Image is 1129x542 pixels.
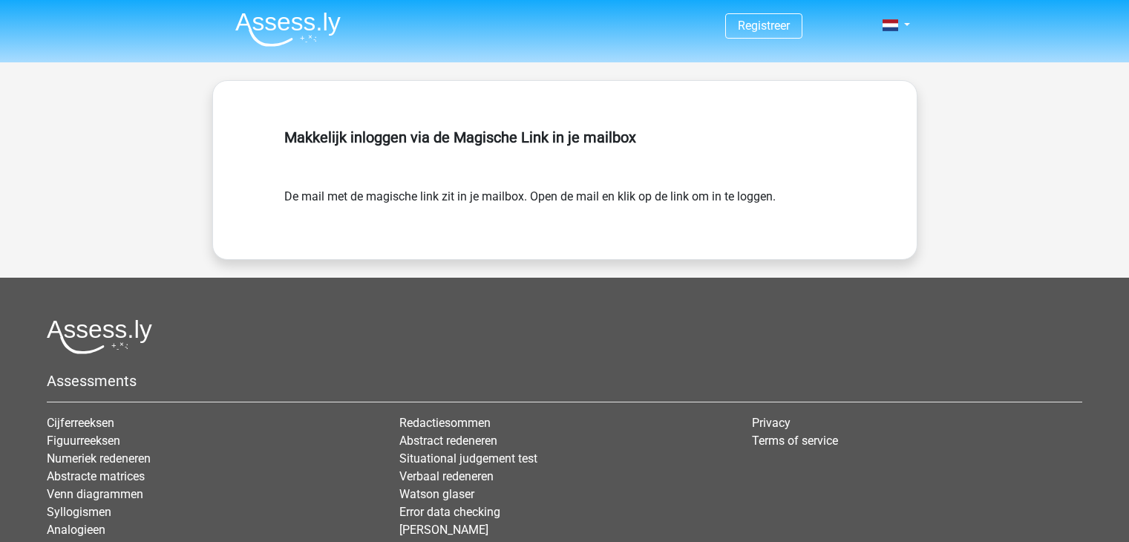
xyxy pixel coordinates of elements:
a: Redactiesommen [399,416,491,430]
a: Analogieen [47,523,105,537]
a: Abstract redeneren [399,434,497,448]
a: Figuurreeksen [47,434,120,448]
a: Watson glaser [399,487,474,501]
a: Privacy [752,416,791,430]
img: Assessly logo [47,319,152,354]
h5: Makkelijk inloggen via de Magische Link in je mailbox [284,128,845,146]
a: Error data checking [399,505,500,519]
a: Situational judgement test [399,451,537,466]
img: Assessly [235,12,341,47]
a: Abstracte matrices [47,469,145,483]
a: Registreer [738,19,790,33]
a: Terms of service [752,434,838,448]
form: De mail met de magische link zit in je mailbox. Open de mail en klik op de link om in te loggen. [284,188,845,206]
a: Cijferreeksen [47,416,114,430]
a: Syllogismen [47,505,111,519]
a: [PERSON_NAME] [399,523,488,537]
a: Venn diagrammen [47,487,143,501]
h5: Assessments [47,372,1082,390]
a: Verbaal redeneren [399,469,494,483]
a: Numeriek redeneren [47,451,151,466]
